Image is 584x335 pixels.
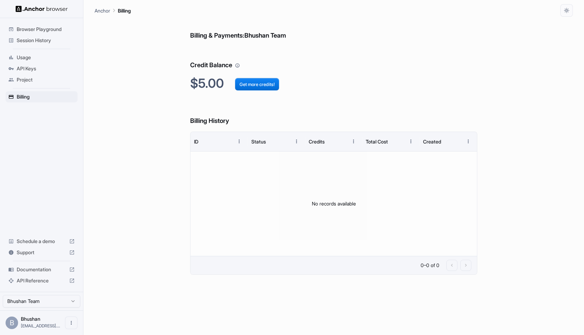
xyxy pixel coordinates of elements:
div: B [6,317,18,329]
button: Sort [449,135,462,148]
img: Anchor Logo [16,6,68,12]
span: Support [17,249,66,256]
span: Browser Playground [17,26,75,33]
h2: $5.00 [190,76,477,91]
button: Sort [220,135,233,148]
div: Session History [6,35,78,46]
div: Credits [309,139,325,145]
button: Menu [290,135,303,148]
div: API Keys [6,63,78,74]
div: Total Cost [366,139,388,145]
span: Session History [17,37,75,44]
div: Documentation [6,264,78,275]
h6: Billing History [190,102,477,126]
span: Schedule a demo [17,238,66,245]
h6: Credit Balance [190,46,477,70]
h6: Billing & Payments: Bhushan Team [190,17,477,41]
p: 0–0 of 0 [421,262,439,269]
button: Sort [392,135,405,148]
button: Get more credits! [235,78,279,91]
div: ID [194,139,198,145]
span: Billing [17,93,75,100]
span: Documentation [17,266,66,273]
button: Sort [335,135,347,148]
p: Anchor [95,7,110,14]
span: Bhushan [21,316,40,322]
button: Sort [278,135,290,148]
button: Menu [405,135,417,148]
div: Schedule a demo [6,236,78,247]
span: API Reference [17,277,66,284]
button: Menu [462,135,474,148]
div: Created [423,139,441,145]
div: Usage [6,52,78,63]
div: Project [6,74,78,85]
div: Browser Playground [6,24,78,35]
div: Support [6,247,78,258]
span: Project [17,76,75,83]
div: Status [251,139,266,145]
button: Menu [233,135,245,148]
div: API Reference [6,275,78,286]
button: Open menu [65,317,78,329]
div: Billing [6,91,78,102]
span: API Keys [17,65,75,72]
button: Menu [347,135,360,148]
svg: Your credit balance will be consumed as you use the API. Visit the usage page to view a breakdown... [235,63,240,68]
nav: breadcrumb [95,7,131,14]
span: Usage [17,54,75,61]
span: bbm.jmd@gmail.com [21,323,60,328]
p: Billing [118,7,131,14]
div: No records available [190,151,477,256]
